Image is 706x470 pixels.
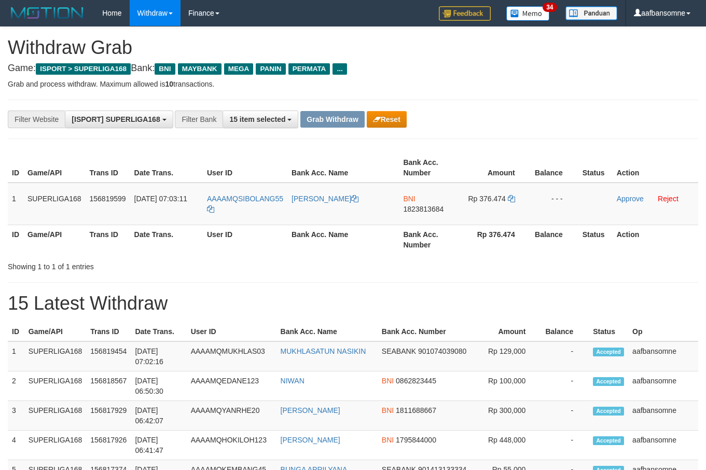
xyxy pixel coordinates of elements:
[403,195,415,203] span: BNI
[86,371,131,401] td: 156818567
[8,110,65,128] div: Filter Website
[131,322,186,341] th: Date Trans.
[613,225,698,254] th: Action
[531,183,578,225] td: - - -
[292,195,358,203] a: [PERSON_NAME]
[399,153,459,183] th: Bank Acc. Number
[187,401,276,431] td: AAAAMQYANRHE20
[8,79,698,89] p: Grab and process withdraw. Maximum allowed is transactions.
[541,341,589,371] td: -
[382,377,394,385] span: BNI
[36,63,131,75] span: ISPORT > SUPERLIGA168
[382,406,394,414] span: BNI
[8,431,24,460] td: 4
[229,115,285,123] span: 15 item selected
[8,371,24,401] td: 2
[276,322,378,341] th: Bank Acc. Name
[86,431,131,460] td: 156817926
[256,63,285,75] span: PANIN
[134,195,187,203] span: [DATE] 07:03:11
[223,110,298,128] button: 15 item selected
[178,63,222,75] span: MAYBANK
[396,436,436,444] span: Copy 1795844000 to clipboard
[281,347,366,355] a: MUKHLASATUN NASIKIN
[628,401,698,431] td: aafbansomne
[155,63,175,75] span: BNI
[281,406,340,414] a: [PERSON_NAME]
[367,111,407,128] button: Reset
[8,293,698,314] h1: 15 Latest Withdraw
[333,63,347,75] span: ...
[543,3,557,12] span: 34
[541,371,589,401] td: -
[175,110,223,128] div: Filter Bank
[8,63,698,74] h4: Game: Bank:
[541,431,589,460] td: -
[130,153,203,183] th: Date Trans.
[459,153,531,183] th: Amount
[131,401,186,431] td: [DATE] 06:42:07
[508,195,515,203] a: Copy 376474 to clipboard
[477,341,542,371] td: Rp 129,000
[578,153,613,183] th: Status
[8,153,23,183] th: ID
[589,322,628,341] th: Status
[593,348,624,356] span: Accepted
[24,371,87,401] td: SUPERLIGA168
[288,63,330,75] span: PERMATA
[477,322,542,341] th: Amount
[287,153,399,183] th: Bank Acc. Name
[86,225,130,254] th: Trans ID
[8,225,23,254] th: ID
[399,225,459,254] th: Bank Acc. Number
[541,401,589,431] td: -
[23,153,86,183] th: Game/API
[628,322,698,341] th: Op
[531,225,578,254] th: Balance
[382,436,394,444] span: BNI
[203,225,287,254] th: User ID
[131,341,186,371] td: [DATE] 07:02:16
[8,257,286,272] div: Showing 1 to 1 of 1 entries
[477,431,542,460] td: Rp 448,000
[378,322,477,341] th: Bank Acc. Number
[72,115,160,123] span: [ISPORT] SUPERLIGA168
[24,401,87,431] td: SUPERLIGA168
[8,5,87,21] img: MOTION_logo.png
[578,225,613,254] th: Status
[8,322,24,341] th: ID
[24,431,87,460] td: SUPERLIGA168
[593,407,624,416] span: Accepted
[187,322,276,341] th: User ID
[531,153,578,183] th: Balance
[565,6,617,20] img: panduan.png
[300,111,364,128] button: Grab Withdraw
[628,431,698,460] td: aafbansomne
[187,341,276,371] td: AAAAMQMUKHLAS03
[165,80,173,88] strong: 10
[8,401,24,431] td: 3
[477,401,542,431] td: Rp 300,000
[86,322,131,341] th: Trans ID
[506,6,550,21] img: Button%20Memo.svg
[203,153,287,183] th: User ID
[65,110,173,128] button: [ISPORT] SUPERLIGA168
[130,225,203,254] th: Date Trans.
[187,431,276,460] td: AAAAMQHOKILOH123
[541,322,589,341] th: Balance
[207,195,283,213] a: AAAAMQSIBOLANG55
[658,195,679,203] a: Reject
[131,371,186,401] td: [DATE] 06:50:30
[131,431,186,460] td: [DATE] 06:41:47
[86,341,131,371] td: 156819454
[24,341,87,371] td: SUPERLIGA168
[23,225,86,254] th: Game/API
[281,436,340,444] a: [PERSON_NAME]
[207,195,283,203] span: AAAAMQSIBOLANG55
[418,347,466,355] span: Copy 901074039080 to clipboard
[90,195,126,203] span: 156819599
[187,371,276,401] td: AAAAMQEDANE123
[403,205,444,213] span: Copy 1823813684 to clipboard
[396,406,436,414] span: Copy 1811688667 to clipboard
[613,153,698,183] th: Action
